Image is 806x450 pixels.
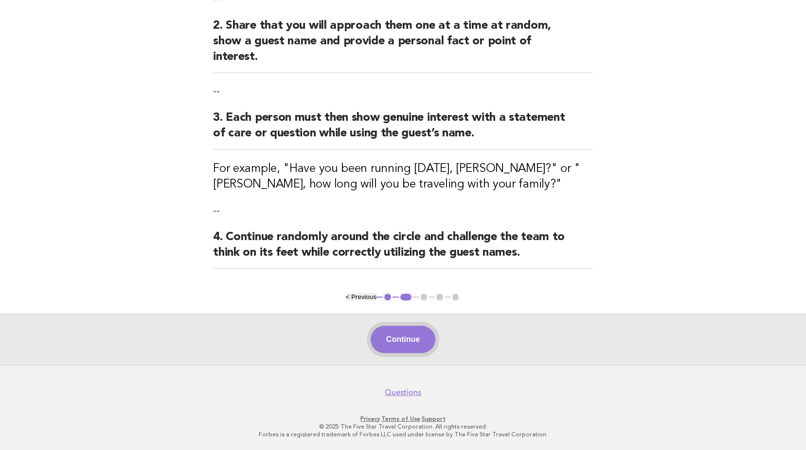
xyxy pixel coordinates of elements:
p: · · [106,415,701,423]
a: Terms of Use [381,415,420,422]
button: 2 [399,292,413,302]
h3: For example, "Have you been running [DATE], [PERSON_NAME]?" or "[PERSON_NAME], how long will you ... [213,161,593,192]
a: Support [422,415,446,422]
button: Continue [371,326,435,353]
p: © 2025 The Five Star Travel Corporation. All rights reserved. [106,423,701,431]
button: < Previous [346,293,376,300]
h2: 2. Share that you will approach them one at a time at random, show a guest name and provide a per... [213,18,593,73]
a: Questions [385,388,421,397]
p: -- [213,85,593,98]
a: Privacy [360,415,380,422]
h2: 3. Each person must then show genuine interest with a statement of care or question while using t... [213,110,593,150]
button: 1 [383,292,393,302]
p: Forbes is a registered trademark of Forbes LLC used under license by The Five Star Travel Corpora... [106,431,701,438]
p: -- [213,204,593,218]
h2: 4. Continue randomly around the circle and challenge the team to think on its feet while correctl... [213,229,593,269]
